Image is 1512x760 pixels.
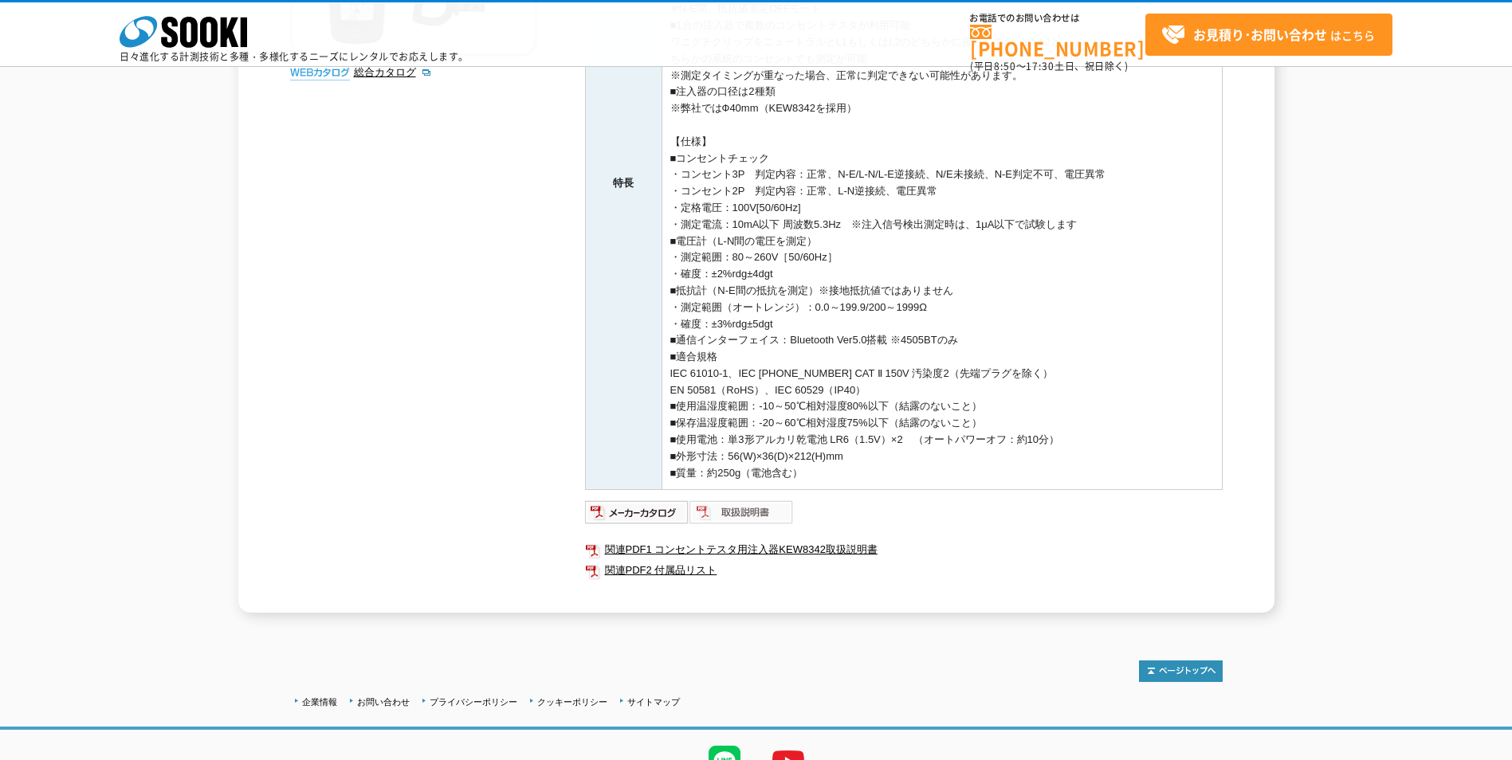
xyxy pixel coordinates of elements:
[537,697,607,707] a: クッキーポリシー
[970,25,1145,57] a: [PHONE_NUMBER]
[585,539,1223,560] a: 関連PDF1 コンセントテスタ用注入器KEW8342取扱説明書
[357,697,410,707] a: お問い合わせ
[970,14,1145,23] span: お電話でのお問い合わせは
[1026,59,1054,73] span: 17:30
[302,697,337,707] a: 企業情報
[970,59,1128,73] span: (平日 ～ 土日、祝日除く)
[585,560,1223,581] a: 関連PDF2 付属品リスト
[585,511,689,523] a: メーカーカタログ
[994,59,1016,73] span: 8:50
[1161,23,1375,47] span: はこちら
[627,697,680,707] a: サイトマップ
[689,511,794,523] a: 取扱説明書
[120,52,469,61] p: 日々進化する計測技術と多種・多様化するニーズにレンタルでお応えします。
[1145,14,1392,56] a: お見積り･お問い合わせはこちら
[1193,25,1327,44] strong: お見積り･お問い合わせ
[689,499,794,525] img: 取扱説明書
[430,697,517,707] a: プライバシーポリシー
[585,499,689,525] img: メーカーカタログ
[1139,660,1223,682] img: トップページへ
